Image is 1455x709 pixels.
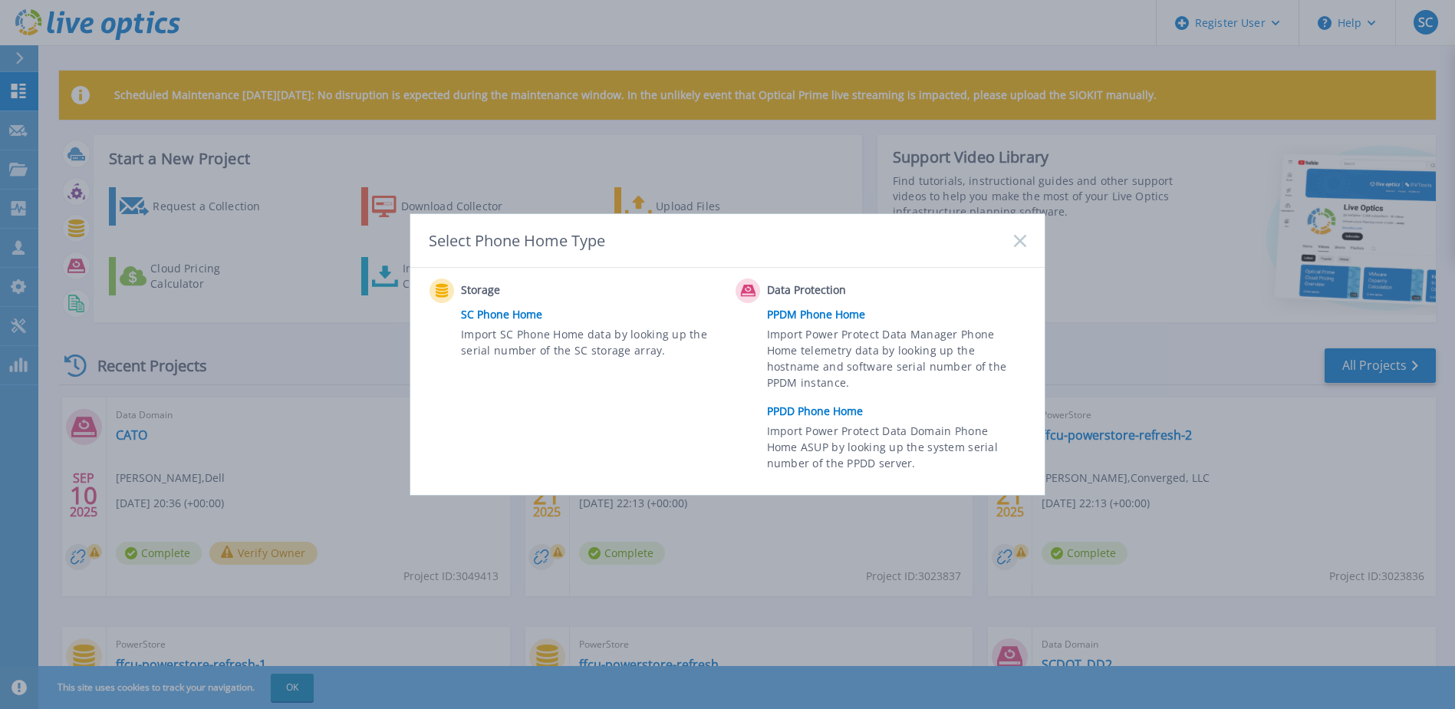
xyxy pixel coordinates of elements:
[767,303,1034,326] a: PPDM Phone Home
[461,303,728,326] a: SC Phone Home
[461,282,614,300] span: Storage
[767,326,1022,397] span: Import Power Protect Data Manager Phone Home telemetry data by looking up the hostname and softwa...
[767,400,1034,423] a: PPDD Phone Home
[767,282,920,300] span: Data Protection
[461,326,716,361] span: Import SC Phone Home data by looking up the serial number of the SC storage array.
[429,230,607,251] div: Select Phone Home Type
[767,423,1022,476] span: Import Power Protect Data Domain Phone Home ASUP by looking up the system serial number of the PP...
